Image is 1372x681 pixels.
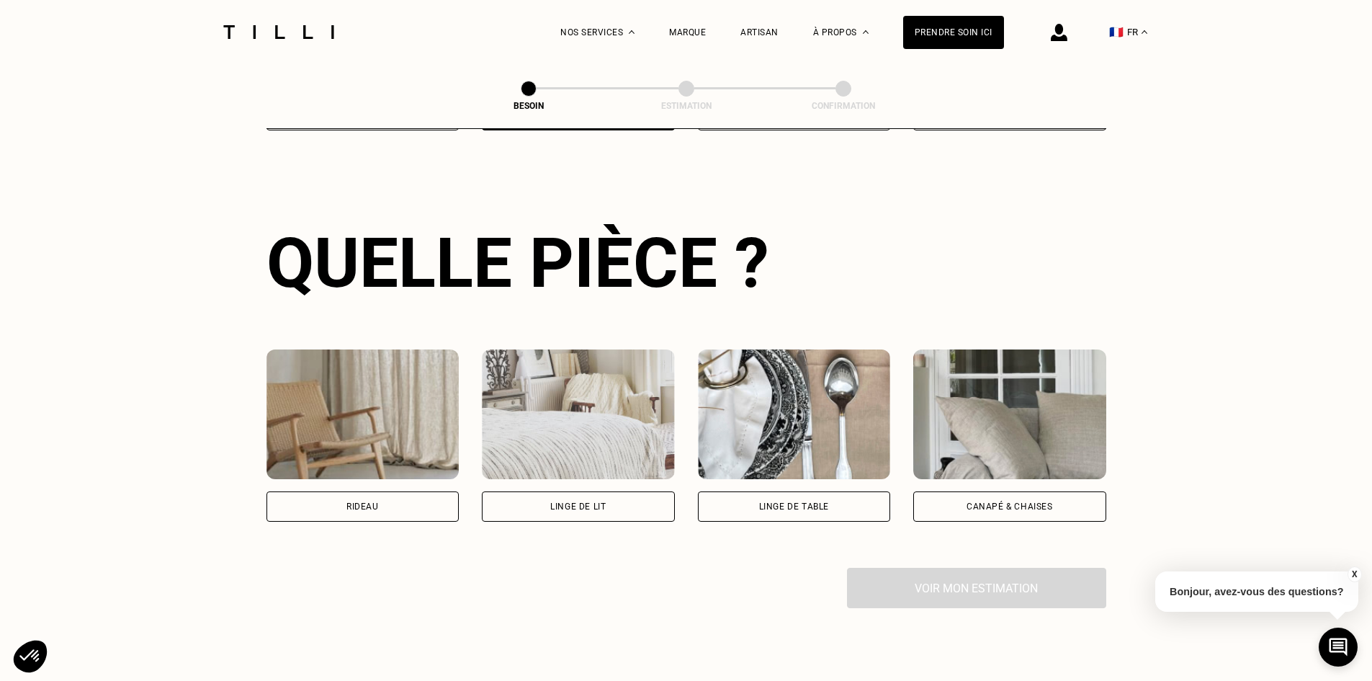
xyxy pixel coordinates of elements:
span: 🇫🇷 [1109,25,1124,39]
img: icône connexion [1051,24,1067,41]
button: X [1347,566,1361,582]
a: Prendre soin ici [903,16,1004,49]
div: Estimation [614,101,758,111]
div: Linge de lit [550,502,606,511]
img: menu déroulant [1142,30,1147,34]
img: Menu déroulant [629,30,635,34]
img: Menu déroulant à propos [863,30,869,34]
div: Rideau [346,502,379,511]
a: Artisan [740,27,779,37]
img: Tilli retouche votre Linge de table [698,350,891,479]
img: Logo du service de couturière Tilli [218,25,339,39]
div: Linge de table [759,502,829,511]
img: Tilli retouche votre Rideau [266,350,459,479]
a: Marque [669,27,706,37]
img: Tilli retouche votre Canapé & chaises [913,350,1106,479]
div: Quelle pièce ? [266,223,1106,303]
div: Canapé & chaises [967,502,1053,511]
div: Confirmation [771,101,915,111]
img: Tilli retouche votre Linge de lit [482,350,675,479]
p: Bonjour, avez-vous des questions? [1155,571,1358,612]
div: Besoin [457,101,601,111]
